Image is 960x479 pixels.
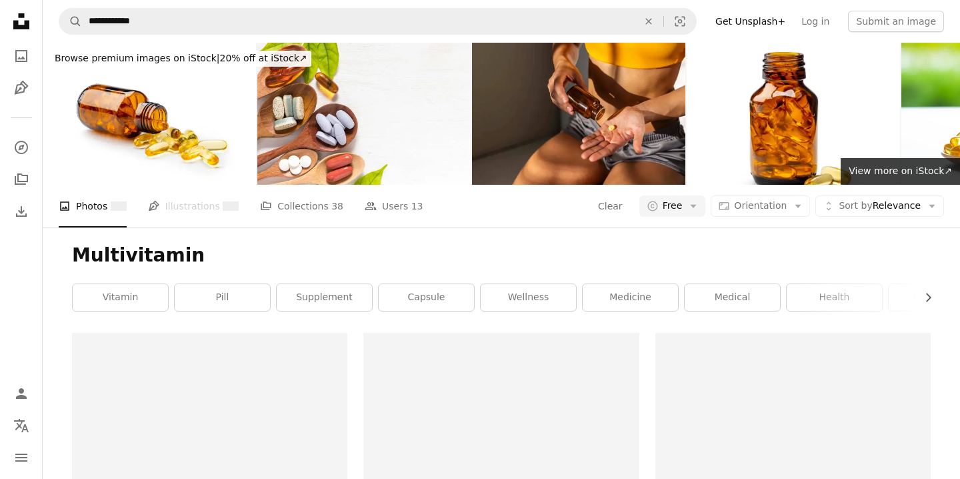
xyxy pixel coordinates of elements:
a: supplement [277,284,372,311]
a: Download History [8,198,35,225]
button: Clear [597,195,623,217]
button: Submit an image [848,11,944,32]
a: Illustrations [8,75,35,101]
button: Free [639,195,706,217]
a: wellness [481,284,576,311]
form: Find visuals sitewide [59,8,697,35]
a: Collections [8,166,35,193]
a: Photos [8,43,35,69]
a: Collections 38 [260,185,343,227]
span: 13 [411,199,423,213]
button: Visual search [664,9,696,34]
button: Search Unsplash [59,9,82,34]
a: medicine [583,284,678,311]
img: Medical: Pills and bottle, low angle view. [43,43,256,185]
a: capsule [379,284,474,311]
img: Daily supplement pill [472,43,685,185]
a: Get Unsplash+ [707,11,793,32]
a: Browse premium images on iStock|20% off at iStock↗ [43,43,319,75]
span: Sort by [839,200,872,211]
button: Language [8,412,35,439]
button: Menu [8,444,35,471]
a: Log in [793,11,837,32]
a: View more on iStock↗ [841,158,960,185]
button: Clear [634,9,663,34]
img: Medical: Pills and bottle, high angle view. [687,43,900,185]
span: View more on iStock ↗ [849,165,952,176]
a: medical [685,284,780,311]
button: Orientation [711,195,810,217]
img: Vitamin pills and capsules [257,43,471,185]
a: Users 13 [365,185,423,227]
a: pill [175,284,270,311]
span: Free [663,199,683,213]
a: health [787,284,882,311]
span: 20% off at iStock ↗ [55,53,307,63]
a: Log in / Sign up [8,380,35,407]
a: vitamin [73,284,168,311]
span: 38 [331,199,343,213]
h1: Multivitamin [72,244,931,268]
span: Relevance [839,199,921,213]
a: Home — Unsplash [8,8,35,37]
span: Browse premium images on iStock | [55,53,219,63]
button: scroll list to the right [916,284,931,311]
a: Explore [8,134,35,161]
span: Orientation [734,200,787,211]
a: Illustrations [148,185,239,227]
button: Sort byRelevance [815,195,944,217]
